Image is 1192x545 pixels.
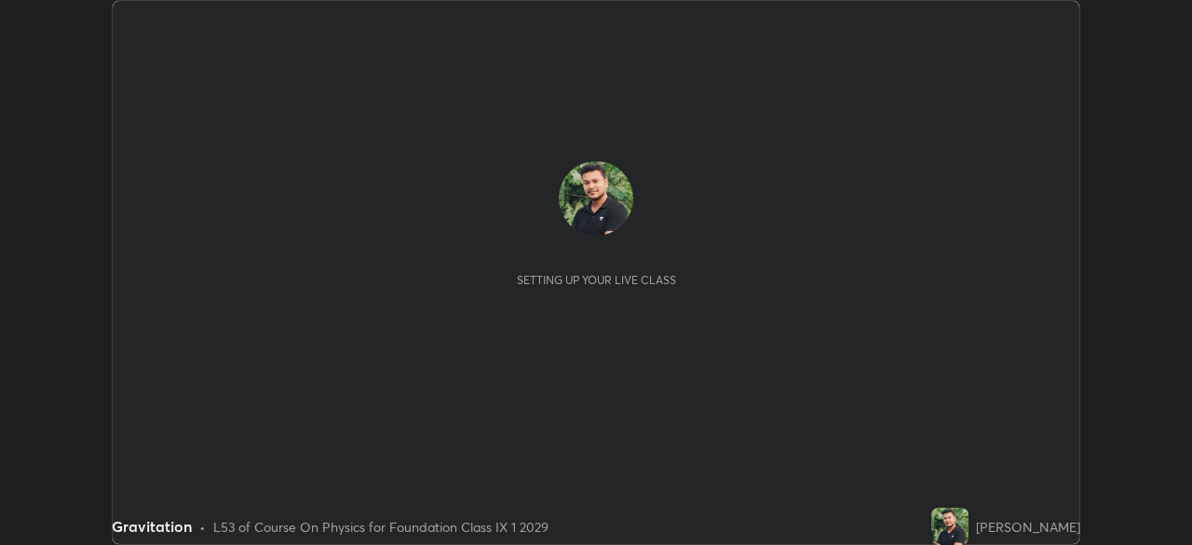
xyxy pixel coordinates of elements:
[976,517,1080,537] div: [PERSON_NAME]
[559,161,633,236] img: b03948a6ad5f4c749592510929e35689.jpg
[931,508,968,545] img: b03948a6ad5f4c749592510929e35689.jpg
[199,517,206,537] div: •
[213,517,549,537] div: L53 of Course On Physics for Foundation Class IX 1 2029
[517,273,676,287] div: Setting up your live class
[112,515,192,538] div: Gravitation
